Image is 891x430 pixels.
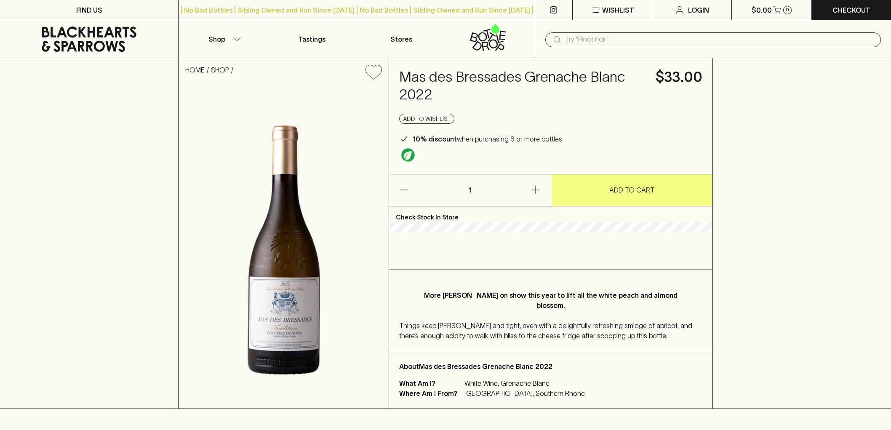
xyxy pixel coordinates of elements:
[390,34,412,44] p: Stores
[609,185,654,195] p: ADD TO CART
[399,322,692,339] span: Things keep [PERSON_NAME] and tight, even with a delightfully refreshing smidge of apricot, and t...
[399,114,454,124] button: Add to wishlist
[211,66,229,74] a: SHOP
[752,5,772,15] p: $0.00
[185,66,205,74] a: HOME
[399,68,646,104] h4: Mas des Bressades Grenache Blanc 2022
[416,290,686,310] p: More [PERSON_NAME] on show this year to lift all the white peach and almond blossom.
[832,5,870,15] p: Checkout
[389,206,712,222] p: Check Stock In Store
[551,174,712,206] button: ADD TO CART
[413,135,457,143] b: 10% discount
[399,378,462,388] p: What Am I?
[602,5,634,15] p: Wishlist
[268,20,357,58] a: Tastings
[76,5,102,15] p: FIND US
[208,34,225,44] p: Shop
[460,174,480,206] p: 1
[413,134,562,144] p: when purchasing 6 or more bottles
[688,5,709,15] p: Login
[179,86,389,409] img: 35851.png
[399,361,702,371] p: About Mas des Bressades Grenache Blanc 2022
[299,34,325,44] p: Tastings
[399,388,462,398] p: Where Am I From?
[464,388,585,398] p: [GEOGRAPHIC_DATA], Southern Rhone
[179,20,267,58] button: Shop
[786,8,789,12] p: 0
[357,20,445,58] a: Stores
[401,148,415,162] img: Organic
[399,146,417,164] a: Organic
[362,61,385,83] button: Add to wishlist
[656,68,702,86] h4: $33.00
[566,33,874,46] input: Try "Pinot noir"
[464,378,585,388] p: White Wine, Grenache Blanc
